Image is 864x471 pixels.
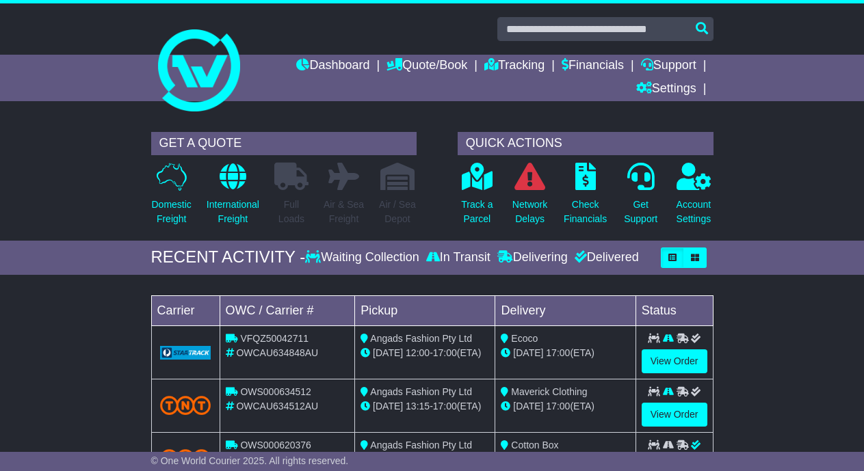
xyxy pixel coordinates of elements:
a: Tracking [484,55,545,78]
a: Dashboard [296,55,369,78]
span: 17:00 [433,347,457,358]
img: GetCarrierServiceLogo [160,346,211,360]
div: - (ETA) [361,346,489,360]
div: (ETA) [501,399,629,414]
a: Track aParcel [460,162,493,234]
td: Delivery [495,295,636,325]
a: InternationalFreight [206,162,260,234]
img: TNT_Domestic.png [160,449,211,468]
div: (ETA) [501,346,629,360]
div: In Transit [423,250,494,265]
span: [DATE] [513,347,543,358]
img: TNT_Domestic.png [160,396,211,414]
a: Quote/Book [387,55,467,78]
div: Waiting Collection [305,250,422,265]
p: Air / Sea Depot [379,198,416,226]
span: 17:00 [433,401,457,412]
td: Pickup [355,295,495,325]
span: 17:00 [546,347,570,358]
div: - (ETA) [361,399,489,414]
a: Support [641,55,696,78]
p: Check Financials [564,198,607,226]
span: OWCAU634848AU [236,347,318,358]
p: Get Support [624,198,657,226]
p: Account Settings [677,198,711,226]
div: Delivering [494,250,571,265]
span: Angads Fashion Pty Ltd [370,440,472,450]
p: International Freight [207,198,259,226]
p: Domestic Freight [152,198,192,226]
a: AccountSettings [676,162,712,234]
span: [DATE] [513,401,543,412]
div: Delivered [571,250,639,265]
span: Maverick Clothing [511,386,587,397]
div: GET A QUOTE [151,132,417,155]
a: View Order [642,349,707,373]
span: Angads Fashion Pty Ltd [370,386,472,397]
p: Track a Parcel [461,198,493,226]
a: CheckFinancials [563,162,607,234]
span: 13:15 [406,401,430,412]
span: Ecoco [511,333,538,344]
span: Angads Fashion Pty Ltd [370,333,472,344]
p: Air & Sea Freight [324,198,364,226]
a: Settings [636,78,696,101]
td: Carrier [151,295,220,325]
span: VFQZ50042711 [240,333,309,344]
p: Full Loads [274,198,309,226]
span: © One World Courier 2025. All rights reserved. [151,455,349,466]
p: Network Delays [512,198,547,226]
span: [DATE] [373,347,403,358]
span: 12:00 [406,347,430,358]
span: OWS000620376 [240,440,311,450]
span: [DATE] [373,401,403,412]
div: RECENT ACTIVITY - [151,247,306,267]
span: Cotton Box [511,440,558,450]
a: DomesticFreight [151,162,192,234]
td: OWC / Carrier # [220,295,355,325]
span: OWS000634512 [240,386,311,397]
a: GetSupport [623,162,658,234]
a: NetworkDelays [512,162,548,234]
a: View Order [642,403,707,427]
span: 17:00 [546,401,570,412]
span: OWCAU634512AU [236,401,318,412]
div: QUICK ACTIONS [458,132,714,155]
a: Financials [562,55,624,78]
td: Status [636,295,713,325]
